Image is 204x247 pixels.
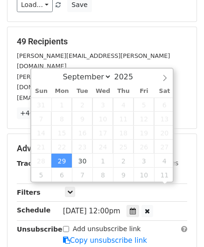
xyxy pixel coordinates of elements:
[134,112,154,126] span: September 12, 2025
[134,98,154,112] span: September 5, 2025
[51,112,72,126] span: September 8, 2025
[154,88,175,94] span: Sat
[51,168,72,182] span: October 6, 2025
[113,140,134,154] span: September 25, 2025
[72,112,92,126] span: September 9, 2025
[31,168,52,182] span: October 5, 2025
[113,168,134,182] span: October 9, 2025
[92,140,113,154] span: September 24, 2025
[92,168,113,182] span: October 8, 2025
[113,98,134,112] span: September 4, 2025
[113,126,134,140] span: September 18, 2025
[51,88,72,94] span: Mon
[92,112,113,126] span: September 10, 2025
[112,72,145,81] input: Year
[134,126,154,140] span: September 19, 2025
[17,160,48,167] strong: Tracking
[72,168,92,182] span: October 7, 2025
[92,88,113,94] span: Wed
[113,112,134,126] span: September 11, 2025
[154,112,175,126] span: September 13, 2025
[154,168,175,182] span: October 11, 2025
[63,207,120,215] span: [DATE] 12:00pm
[17,73,170,91] small: [PERSON_NAME][EMAIL_ADDRESS][PERSON_NAME][DOMAIN_NAME]
[92,98,113,112] span: September 3, 2025
[31,126,52,140] span: September 14, 2025
[31,112,52,126] span: September 7, 2025
[17,189,41,196] strong: Filters
[134,140,154,154] span: September 26, 2025
[17,143,187,154] h5: Advanced
[31,140,52,154] span: September 21, 2025
[92,154,113,168] span: October 1, 2025
[63,236,147,245] a: Copy unsubscribe link
[72,88,92,94] span: Tue
[17,107,56,119] a: +46 more
[31,98,52,112] span: August 31, 2025
[154,98,175,112] span: September 6, 2025
[73,224,141,234] label: Add unsubscribe link
[113,154,134,168] span: October 2, 2025
[134,154,154,168] span: October 3, 2025
[154,154,175,168] span: October 4, 2025
[72,98,92,112] span: September 2, 2025
[17,52,170,70] small: [PERSON_NAME][EMAIL_ADDRESS][PERSON_NAME][DOMAIN_NAME]
[134,88,154,94] span: Fri
[17,36,187,47] h5: 49 Recipients
[134,168,154,182] span: October 10, 2025
[72,140,92,154] span: September 23, 2025
[157,202,204,247] iframe: Chat Widget
[31,88,52,94] span: Sun
[17,206,50,214] strong: Schedule
[17,226,63,233] strong: Unsubscribe
[72,126,92,140] span: September 16, 2025
[72,154,92,168] span: September 30, 2025
[51,98,72,112] span: September 1, 2025
[154,126,175,140] span: September 20, 2025
[92,126,113,140] span: September 17, 2025
[31,154,52,168] span: September 28, 2025
[51,126,72,140] span: September 15, 2025
[113,88,134,94] span: Thu
[17,94,121,101] small: [EMAIL_ADDRESS][DOMAIN_NAME]
[154,140,175,154] span: September 27, 2025
[51,154,72,168] span: September 29, 2025
[51,140,72,154] span: September 22, 2025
